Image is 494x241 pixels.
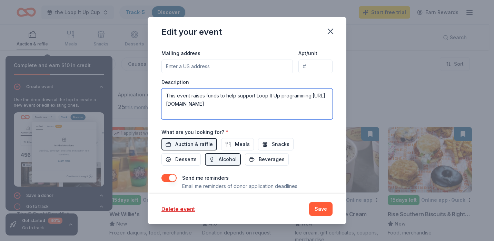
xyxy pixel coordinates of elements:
[175,155,197,164] span: Desserts
[161,129,228,136] label: What are you looking for?
[175,140,213,148] span: Auction & raffle
[161,27,222,38] div: Edit your event
[182,182,297,190] p: Email me reminders of donor application deadlines
[161,88,333,119] textarea: This event raises funds to help support Loop It Up programming.[URL][DOMAIN_NAME]
[298,50,317,57] label: Apt/unit
[309,202,333,216] button: Save
[182,175,229,181] label: Send me reminders
[221,138,254,150] button: Meals
[161,79,189,86] label: Description
[235,140,250,148] span: Meals
[161,138,217,150] button: Auction & raffle
[219,155,237,164] span: Alcohol
[161,205,195,213] button: Delete event
[205,153,241,166] button: Alcohol
[161,153,201,166] button: Desserts
[161,60,293,73] input: Enter a US address
[161,50,200,57] label: Mailing address
[245,153,289,166] button: Beverages
[298,60,333,73] input: #
[272,140,289,148] span: Snacks
[258,138,294,150] button: Snacks
[259,155,285,164] span: Beverages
